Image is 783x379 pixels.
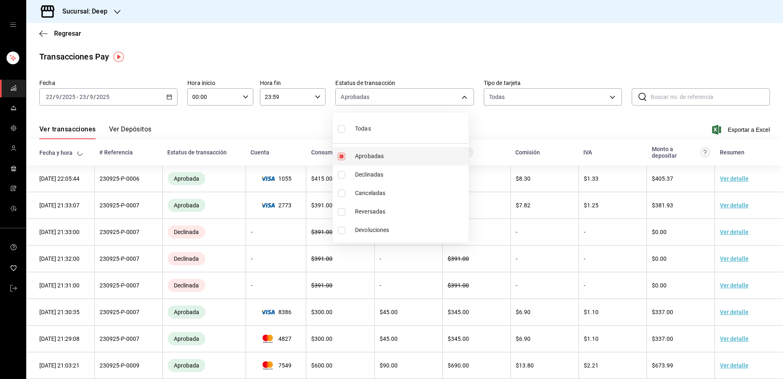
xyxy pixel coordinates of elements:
span: Devoluciones [355,226,465,234]
span: Declinadas [355,170,465,179]
span: Canceladas [355,189,465,198]
span: Aprobadas [355,152,465,161]
img: Tooltip marker [114,52,124,62]
span: Reversadas [355,207,465,216]
span: Todas [355,124,371,133]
